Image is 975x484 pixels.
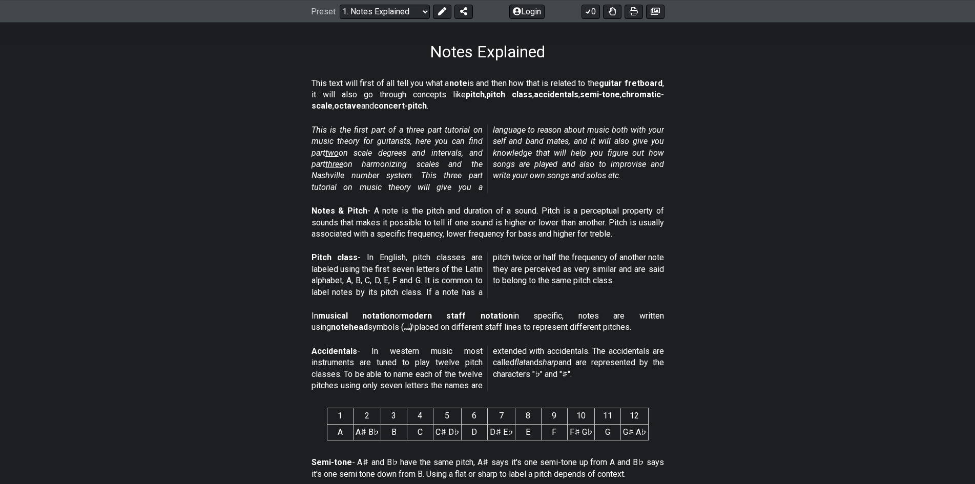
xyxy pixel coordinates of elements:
em: flat [514,357,526,367]
td: B [381,424,407,440]
td: F [541,424,567,440]
strong: guitar fretboard [599,78,662,88]
button: Create image [646,4,665,18]
td: C♯ D♭ [433,424,461,440]
p: In or in specific, notes are written using symbols (𝅝 𝅗𝅥 𝅘𝅥 𝅘𝅥𝅮) placed on different staff lines to r... [312,310,664,333]
button: Print [625,4,643,18]
td: D♯ E♭ [487,424,515,440]
td: G♯ A♭ [620,424,648,440]
button: Edit Preset [433,4,451,18]
strong: note [449,78,467,88]
th: 1 [327,408,353,424]
strong: musical notation [318,311,395,321]
td: C [407,424,433,440]
th: 6 [461,408,487,424]
th: 3 [381,408,407,424]
strong: pitch class [486,90,532,99]
strong: accidentals [534,90,578,99]
button: Share Preset [454,4,473,18]
em: sharp [538,357,558,367]
button: Login [509,4,545,18]
p: - In English, pitch classes are labeled using the first seven letters of the Latin alphabet, A, B... [312,252,664,298]
td: F♯ G♭ [567,424,594,440]
strong: concert-pitch [374,101,427,111]
th: 8 [515,408,541,424]
th: 5 [433,408,461,424]
strong: octave [334,101,361,111]
th: 10 [567,408,594,424]
td: E [515,424,541,440]
td: D [461,424,487,440]
strong: modern staff notation [402,311,513,321]
td: A [327,424,353,440]
strong: Semi-tone [312,457,352,467]
strong: pitch [466,90,485,99]
button: 0 [582,4,600,18]
strong: Notes & Pitch [312,206,367,216]
h1: Notes Explained [430,42,545,61]
strong: semi-tone [580,90,620,99]
th: 2 [353,408,381,424]
span: three [325,159,343,169]
p: - A♯ and B♭ have the same pitch, A♯ says it's one semi-tone up from A and B♭ says it's one semi t... [312,457,664,480]
em: This is the first part of a three part tutorial on music theory for guitarists, here you can find... [312,125,664,192]
th: 12 [620,408,648,424]
strong: Pitch class [312,252,358,262]
th: 11 [594,408,620,424]
p: This text will first of all tell you what a is and then how that is related to the , it will also... [312,78,664,112]
strong: notehead [331,322,368,332]
p: - A note is the pitch and duration of a sound. Pitch is a perceptual property of sounds that make... [312,205,664,240]
select: Preset [340,4,430,18]
span: Preset [311,7,336,16]
td: A♯ B♭ [353,424,381,440]
th: 9 [541,408,567,424]
button: Toggle Dexterity for all fretkits [603,4,621,18]
th: 4 [407,408,433,424]
span: two [325,148,339,158]
th: 7 [487,408,515,424]
strong: Accidentals [312,346,357,356]
td: G [594,424,620,440]
p: - In western music most instruments are tuned to play twelve pitch classes. To be able to name ea... [312,346,664,392]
